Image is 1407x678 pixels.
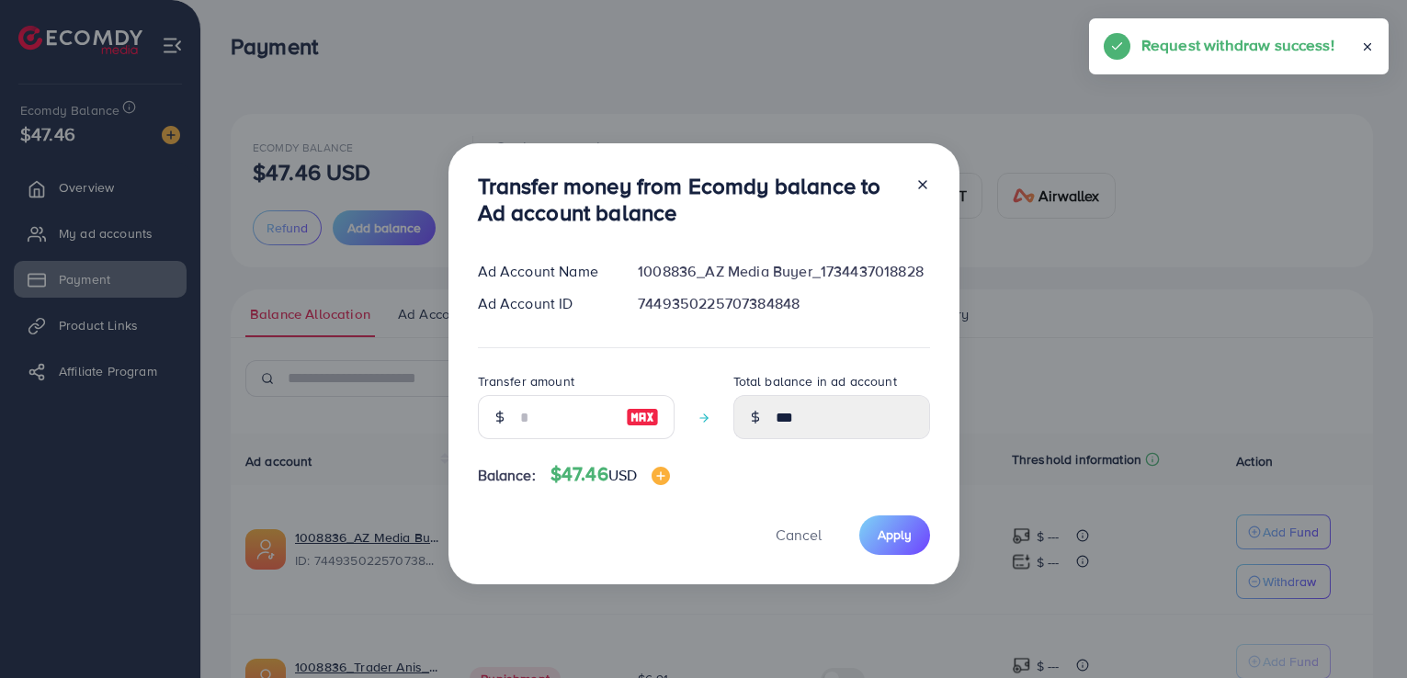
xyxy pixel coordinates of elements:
[478,465,536,486] span: Balance:
[753,515,845,555] button: Cancel
[859,515,930,555] button: Apply
[626,406,659,428] img: image
[608,465,637,485] span: USD
[878,525,912,544] span: Apply
[1329,595,1393,664] iframe: Chat
[1141,33,1334,57] h5: Request withdraw success!
[623,293,944,314] div: 7449350225707384848
[652,467,670,485] img: image
[478,372,574,390] label: Transfer amount
[733,372,897,390] label: Total balance in ad account
[463,293,624,314] div: Ad Account ID
[550,463,670,486] h4: $47.46
[623,261,944,282] div: 1008836_AZ Media Buyer_1734437018828
[776,525,822,545] span: Cancel
[463,261,624,282] div: Ad Account Name
[478,173,901,226] h3: Transfer money from Ecomdy balance to Ad account balance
